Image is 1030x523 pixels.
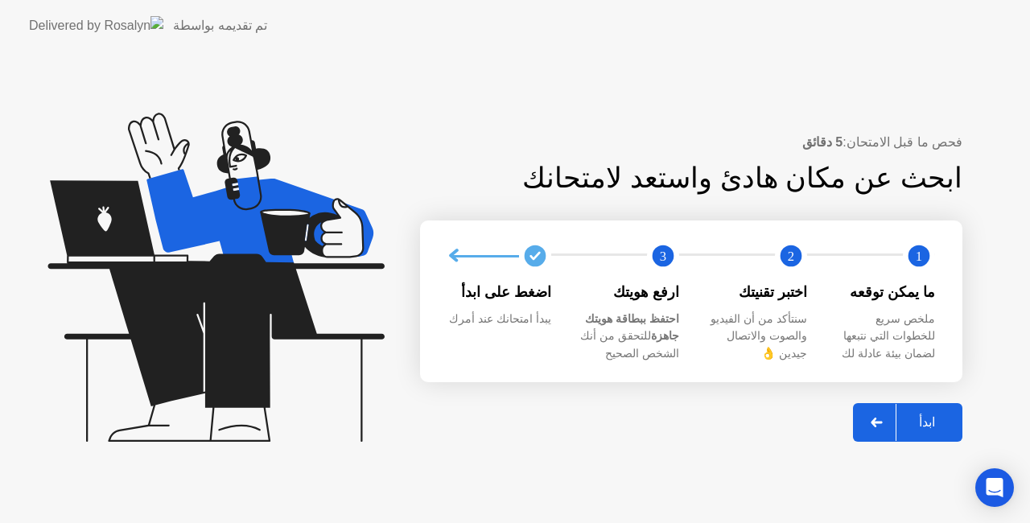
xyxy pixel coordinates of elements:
[577,311,679,363] div: للتحقق من أنك الشخص الصحيح
[705,282,807,303] div: اختبر تقنيتك
[896,414,958,430] div: ابدأ
[173,16,267,35] div: تم تقديمه بواسطة
[788,249,794,264] text: 2
[853,403,962,442] button: ابدأ
[449,282,551,303] div: اضغط على ابدأ
[802,135,843,149] b: 5 دقائق
[420,157,962,200] div: ابحث عن مكان هادئ واستعد لامتحانك
[449,311,551,328] div: يبدأ امتحانك عند أمرك
[833,311,935,363] div: ملخص سريع للخطوات التي نتبعها لضمان بيئة عادلة لك
[833,282,935,303] div: ما يمكن توقعه
[577,282,679,303] div: ارفع هويتك
[916,249,922,264] text: 1
[705,311,807,363] div: سنتأكد من أن الفيديو والصوت والاتصال جيدين 👌
[29,16,163,35] img: Delivered by Rosalyn
[420,133,962,152] div: فحص ما قبل الامتحان:
[585,312,679,343] b: احتفظ ببطاقة هويتك جاهزة
[975,468,1014,507] div: Open Intercom Messenger
[660,249,666,264] text: 3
